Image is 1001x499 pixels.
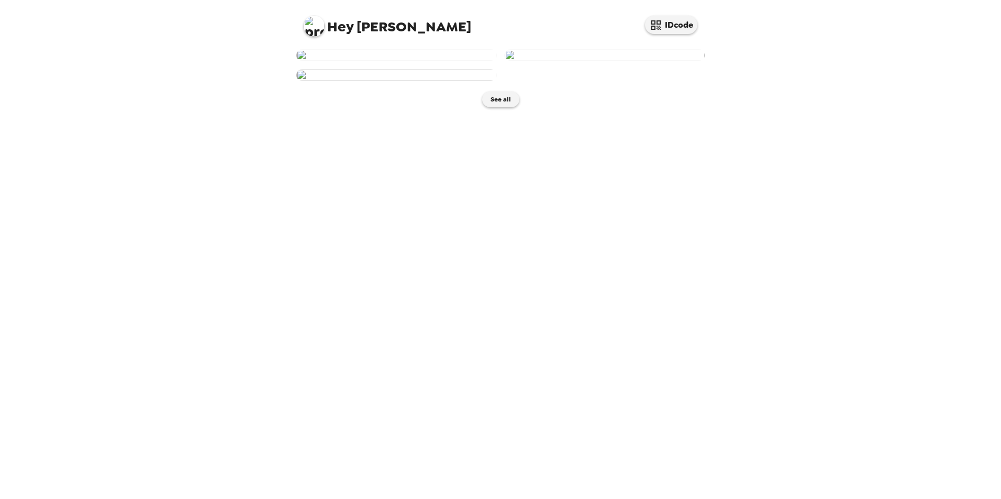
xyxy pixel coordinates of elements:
[482,92,519,107] button: See all
[296,70,496,81] img: user-273599
[645,16,697,34] button: IDcode
[304,10,471,34] span: [PERSON_NAME]
[327,17,353,36] span: Hey
[296,50,496,61] img: user-273833
[505,50,705,61] img: user-273655
[304,16,325,37] img: profile pic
